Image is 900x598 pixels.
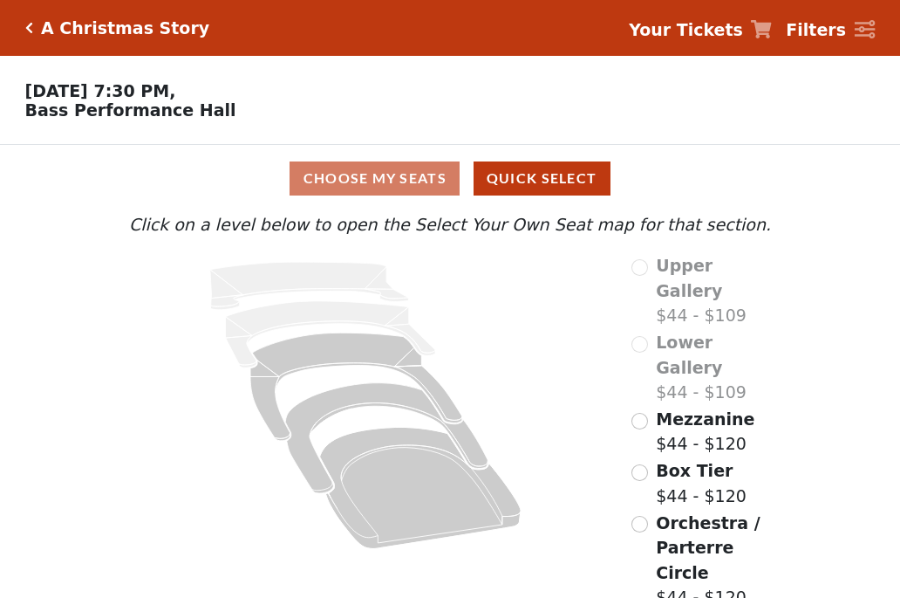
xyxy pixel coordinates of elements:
path: Lower Gallery - Seats Available: 0 [226,301,436,368]
a: Filters [786,17,875,43]
span: Mezzanine [656,409,754,429]
span: Orchestra / Parterre Circle [656,513,760,582]
path: Orchestra / Parterre Circle - Seats Available: 239 [320,428,522,549]
label: $44 - $109 [656,330,775,405]
label: $44 - $120 [656,458,747,508]
span: Box Tier [656,461,733,480]
p: Click on a level below to open the Select Your Own Seat map for that section. [125,212,775,237]
a: Click here to go back to filters [25,22,33,34]
strong: Your Tickets [629,20,743,39]
path: Upper Gallery - Seats Available: 0 [210,262,409,310]
strong: Filters [786,20,846,39]
a: Your Tickets [629,17,772,43]
label: $44 - $109 [656,253,775,328]
span: Upper Gallery [656,256,722,300]
h5: A Christmas Story [41,18,209,38]
button: Quick Select [474,162,610,196]
span: Lower Gallery [656,333,722,377]
label: $44 - $120 [656,407,754,457]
